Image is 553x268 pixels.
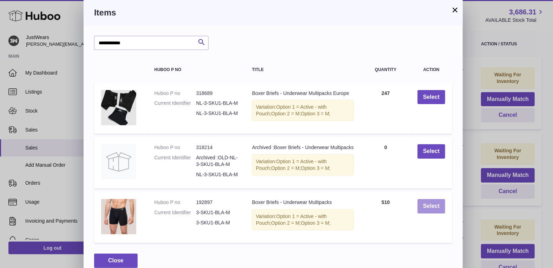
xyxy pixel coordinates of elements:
span: Option 3 = M; [301,220,330,226]
div: Variation: [252,209,354,230]
h3: Items [94,7,452,18]
dd: NL-3-SKU1-BLA-M [196,100,238,107]
button: Close [94,254,138,268]
th: Action [410,60,452,79]
span: Option 1 = Active - with Pouch; [256,159,327,171]
dd: NL-3-SKU1-BLA-M [196,110,238,117]
span: Option 3 = M; [301,165,330,171]
th: Title [245,60,361,79]
span: Close [108,257,124,263]
dt: Current Identifier [154,100,196,107]
dt: Huboo P no [154,199,196,206]
dd: 192897 [196,199,238,206]
img: Boxer Briefs - Underwear Multipacks Europe [101,90,136,125]
button: Select [417,90,445,104]
dt: Current Identifier [154,154,196,168]
dd: NL-3-SKU1-BLA-M [196,171,238,178]
dt: Current Identifier [154,209,196,216]
span: Option 2 = M; [271,165,301,171]
img: Boxer Briefs - Underwear Multipacks [101,199,136,234]
td: 247 [361,83,410,134]
span: Option 3 = M; [301,111,330,116]
dd: 3-SKU1-BLA-M [196,209,238,216]
img: Archived :Boxer Briefs - Underwear Multipacks [101,144,136,179]
th: Quantity [361,60,410,79]
div: Variation: [252,100,354,121]
dd: 318689 [196,90,238,97]
div: Variation: [252,154,354,176]
dd: 318214 [196,144,238,151]
dt: Huboo P no [154,90,196,97]
dd: 3-SKU1-BLA-M [196,219,238,226]
button: Select [417,144,445,159]
th: Huboo P no [147,60,245,79]
span: Option 2 = M; [271,220,301,226]
dd: Archived :OLD-NL-3-SKU1-BLA-M [196,154,238,168]
button: Select [417,199,445,213]
button: × [451,6,459,14]
span: Option 2 = M; [271,111,301,116]
div: Boxer Briefs - Underwear Multipacks Europe [252,90,354,97]
td: 0 [361,137,410,189]
div: Boxer Briefs - Underwear Multipacks [252,199,354,206]
td: 510 [361,192,410,243]
span: Option 1 = Active - with Pouch; [256,213,327,226]
span: Option 1 = Active - with Pouch; [256,104,327,116]
dt: Huboo P no [154,144,196,151]
div: Archived :Boxer Briefs - Underwear Multipacks [252,144,354,151]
